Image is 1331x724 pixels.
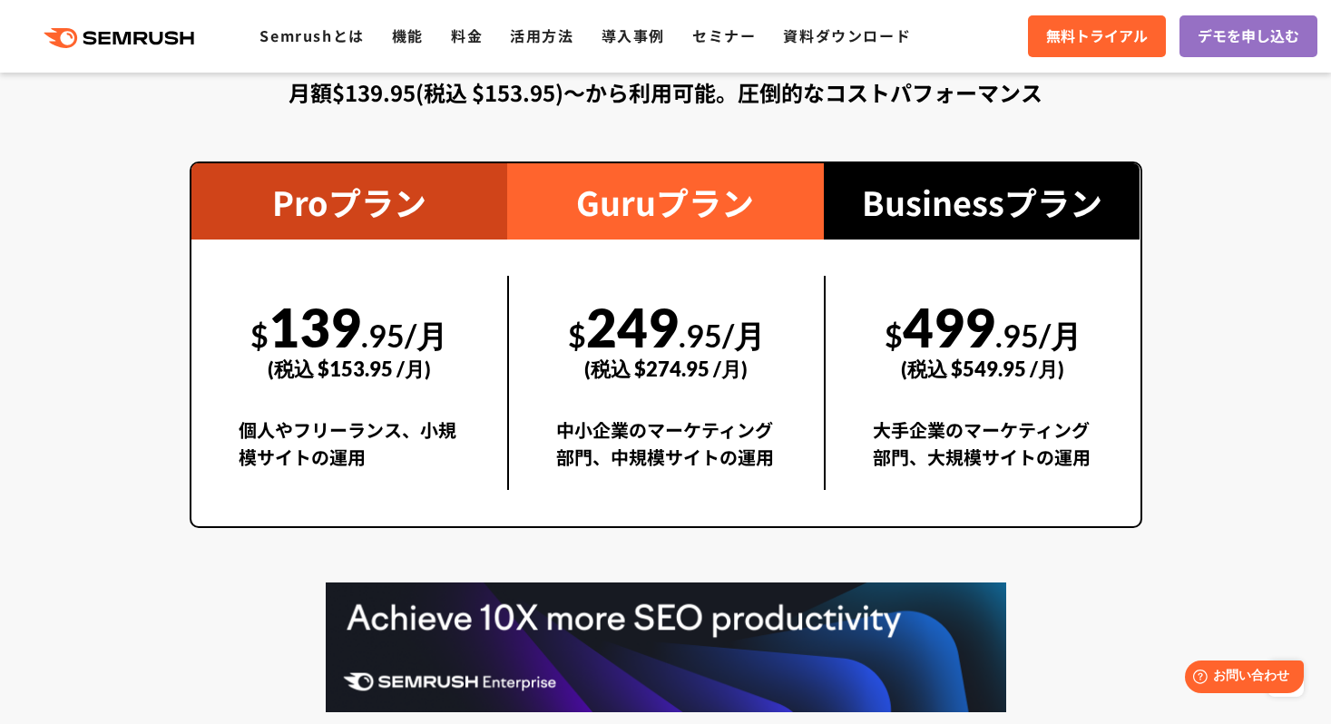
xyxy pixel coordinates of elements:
[995,317,1081,354] span: .95/月
[1170,653,1311,704] iframe: Help widget launcher
[556,337,777,401] div: (税込 $274.95 /月)
[82,109,152,121] div: ドメイン概要
[783,24,911,46] a: 資料ダウンロード
[679,317,765,354] span: .95/月
[692,24,756,46] a: セミナー
[568,317,586,354] span: $
[259,24,364,46] a: Semrushとは
[47,47,210,64] div: ドメイン: [DOMAIN_NAME]
[191,107,205,122] img: tab_keywords_by_traffic_grey.svg
[250,317,269,354] span: $
[451,24,483,46] a: 料金
[62,107,76,122] img: tab_domain_overview_orange.svg
[507,163,824,240] div: Guruプラン
[1179,15,1317,57] a: デモを申し込む
[1198,24,1299,48] span: デモを申し込む
[51,29,89,44] div: v 4.0.25
[824,163,1140,240] div: Businessプラン
[873,337,1093,401] div: (税込 $549.95 /月)
[239,416,461,490] div: 個人やフリーランス、小規模サイトの運用
[29,47,44,64] img: website_grey.svg
[210,109,292,121] div: キーワード流入
[191,163,508,240] div: Proプラン
[510,24,573,46] a: 活用方法
[29,29,44,44] img: logo_orange.svg
[239,276,461,401] div: 139
[873,416,1093,490] div: 大手企業のマーケティング部門、大規模サイトの運用
[361,317,447,354] span: .95/月
[1046,24,1148,48] span: 無料トライアル
[556,416,777,490] div: 中小企業のマーケティング部門、中規模サイトの運用
[556,276,777,401] div: 249
[239,337,461,401] div: (税込 $153.95 /月)
[873,276,1093,401] div: 499
[190,76,1142,109] div: 月額$139.95(税込 $153.95)〜から利用可能。圧倒的なコストパフォーマンス
[392,24,424,46] a: 機能
[1028,15,1166,57] a: 無料トライアル
[602,24,665,46] a: 導入事例
[885,317,903,354] span: $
